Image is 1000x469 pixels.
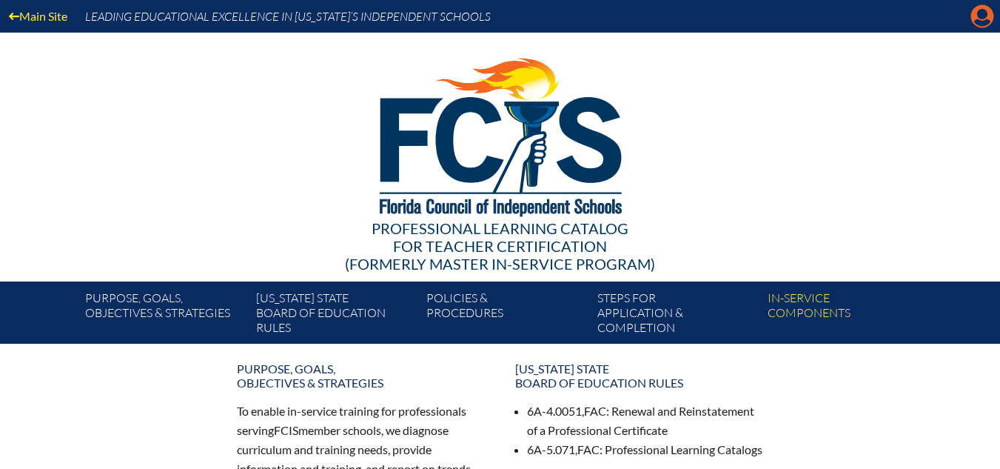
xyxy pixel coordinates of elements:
span: FAC [577,442,600,456]
a: Main Site [3,6,73,26]
span: FAC [584,404,606,418]
a: Policies &Procedures [420,287,591,344]
a: Purpose, goals,objectives & strategies [79,287,249,344]
span: FCIS [274,423,298,437]
img: FCISlogo221.eps [347,33,653,235]
a: [US_STATE] StateBoard of Education rules [250,287,420,344]
svg: Manage account [970,4,994,28]
span: for Teacher Certification [393,237,607,255]
a: In-servicecomponents [762,287,932,344]
div: Professional Learning Catalog (formerly Master In-service Program) [74,219,927,273]
li: 6A-5.071, : Professional Learning Catalogs [527,440,764,459]
li: 6A-4.0051, : Renewal and Reinstatement of a Professional Certificate [527,402,764,440]
a: Purpose, goals,objectives & strategies [228,356,494,396]
a: Steps forapplication & completion [591,287,762,344]
a: [US_STATE] StateBoard of Education rules [506,356,773,396]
